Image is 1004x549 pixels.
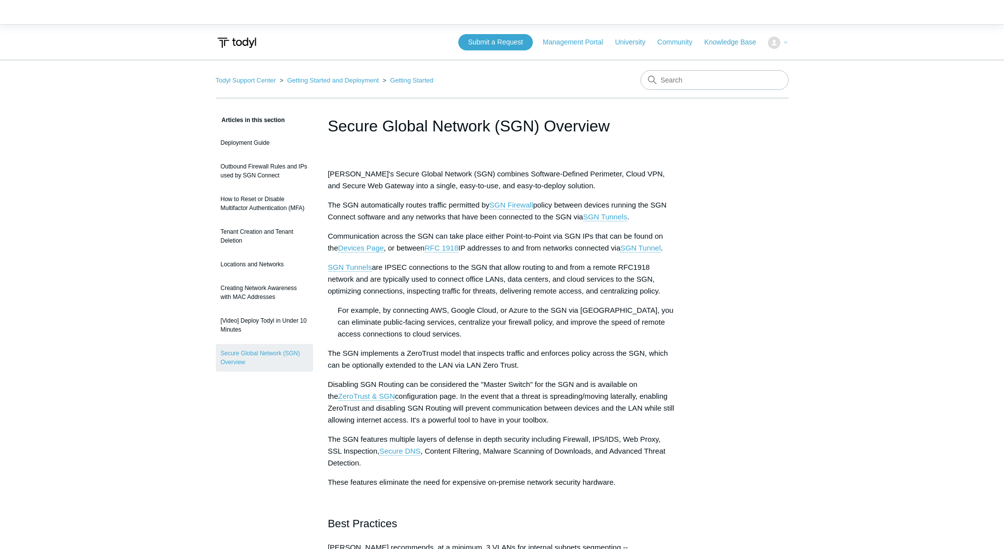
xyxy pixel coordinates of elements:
[627,212,629,221] span: .
[379,447,420,456] a: Secure DNS
[328,435,661,455] span: The SGN features multiple layers of defense in depth security including Firewall, IPS/IDS, Web Pr...
[384,244,425,252] span: , or between
[216,77,278,84] li: Todyl Support Center
[216,77,276,84] a: Todyl Support Center
[216,311,313,339] a: [Video] Deploy Todyl in Under 10 Minutes
[328,349,668,369] span: The SGN implements a ZeroTrust model that inspects traffic and enforces policy across the SGN, wh...
[328,114,677,138] h1: Secure Global Network (SGN) Overview
[661,244,663,252] span: .
[328,380,638,400] span: Disabling SGN Routing can be considered the "Master Switch" for the SGN and is available on the
[390,77,433,84] a: Getting Started
[216,279,313,306] a: Creating Network Awareness with MAC Addresses
[216,133,313,152] a: Deployment Guide
[338,244,384,253] a: Devices Page
[328,447,666,467] span: , Content Filtering, Malware Scanning of Downloads, and Advanced Threat Detection.
[328,263,372,271] span: SGN Tunnels
[615,37,655,47] a: University
[620,244,661,253] a: SGN Tunnel
[543,37,613,47] a: Management Portal
[216,117,285,124] span: Articles in this section
[216,255,313,274] a: Locations and Networks
[328,263,372,272] a: SGN Tunnels
[328,517,398,530] span: Best Practices
[458,34,533,50] a: Submit a Request
[328,201,489,209] span: The SGN automatically routes traffic permitted by
[216,190,313,217] a: How to Reset or Disable Multifactor Authentication (MFA)
[287,77,379,84] a: Getting Started and Deployment
[338,306,674,338] span: For example, by connecting AWS, Google Cloud, or Azure to the SGN via [GEOGRAPHIC_DATA], you can ...
[216,222,313,250] a: Tenant Creation and Tenant Deletion
[704,37,766,47] a: Knowledge Base
[338,392,395,401] a: ZeroTrust & SGN
[458,244,620,252] span: IP addresses to and from networks connected via
[328,169,665,190] span: [PERSON_NAME]'s Secure Global Network (SGN) combines Software-Defined Perimeter, Cloud VPN, and S...
[216,157,313,185] a: Outbound Firewall Rules and IPs used by SGN Connect
[328,263,660,295] span: are IPSEC connections to the SGN that allow routing to and from a remote RFC1918 network and are ...
[583,212,627,221] a: SGN Tunnels
[425,244,458,253] a: RFC 1918
[216,34,258,52] img: Todyl Support Center Help Center home page
[657,37,702,47] a: Community
[328,478,616,486] span: These features eliminate the need for expensive on-premise network security hardware.
[489,201,533,210] a: SGN Firewall
[641,70,789,90] input: Search
[328,392,674,424] span: configuration page. In the event that a threat is spreading/moving laterally, enabling ZeroTrust ...
[381,77,434,84] li: Getting Started
[216,344,313,372] a: Secure Global Network (SGN) Overview
[328,232,663,252] span: Communication across the SGN can take place either Point-to-Point via SGN IPs that can be found o...
[278,77,381,84] li: Getting Started and Deployment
